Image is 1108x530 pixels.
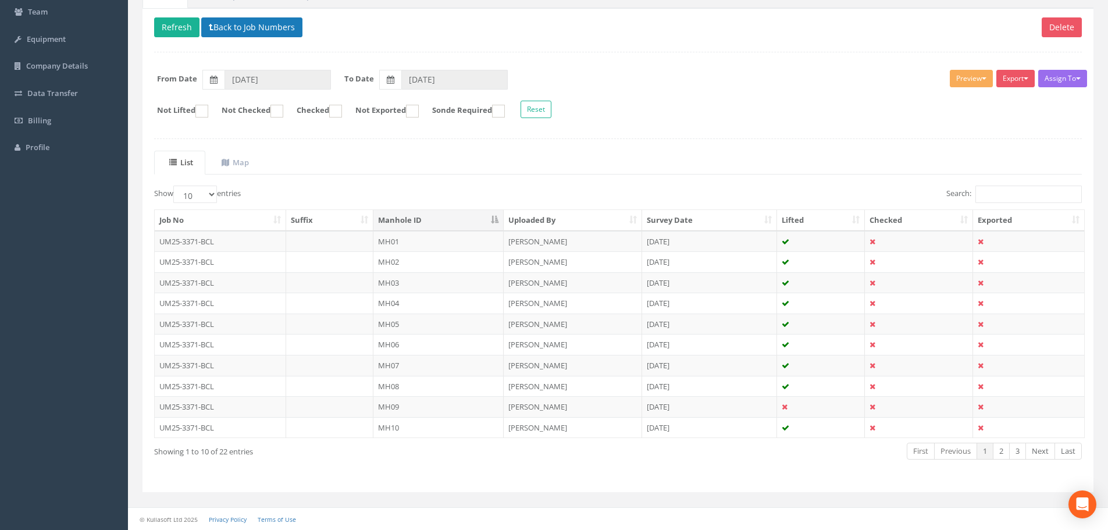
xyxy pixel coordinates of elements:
[642,293,777,314] td: [DATE]
[155,314,286,335] td: UM25-3371-BCL
[1038,70,1087,87] button: Assign To
[642,334,777,355] td: [DATE]
[504,314,642,335] td: [PERSON_NAME]
[285,105,342,118] label: Checked
[258,515,296,524] a: Terms of Use
[225,70,331,90] input: From Date
[155,210,286,231] th: Job No: activate to sort column ascending
[504,417,642,438] td: [PERSON_NAME]
[373,376,504,397] td: MH08
[993,443,1010,460] a: 2
[642,272,777,293] td: [DATE]
[642,396,777,417] td: [DATE]
[373,314,504,335] td: MH05
[373,396,504,417] td: MH09
[1068,490,1096,518] div: Open Intercom Messenger
[642,417,777,438] td: [DATE]
[28,115,51,126] span: Billing
[169,157,193,168] uib-tab-heading: List
[155,417,286,438] td: UM25-3371-BCL
[373,334,504,355] td: MH06
[154,186,241,203] label: Show entries
[155,293,286,314] td: UM25-3371-BCL
[140,515,198,524] small: © Kullasoft Ltd 2025
[373,210,504,231] th: Manhole ID: activate to sort column descending
[504,376,642,397] td: [PERSON_NAME]
[344,73,374,84] label: To Date
[946,186,1082,203] label: Search:
[155,251,286,272] td: UM25-3371-BCL
[26,142,49,152] span: Profile
[373,272,504,293] td: MH03
[209,515,247,524] a: Privacy Policy
[155,231,286,252] td: UM25-3371-BCL
[504,210,642,231] th: Uploaded By: activate to sort column ascending
[373,231,504,252] td: MH01
[504,396,642,417] td: [PERSON_NAME]
[401,70,508,90] input: To Date
[155,272,286,293] td: UM25-3371-BCL
[155,396,286,417] td: UM25-3371-BCL
[504,293,642,314] td: [PERSON_NAME]
[421,105,505,118] label: Sonde Required
[642,210,777,231] th: Survey Date: activate to sort column ascending
[977,443,993,460] a: 1
[934,443,977,460] a: Previous
[201,17,302,37] button: Back to Job Numbers
[777,210,865,231] th: Lifted: activate to sort column ascending
[373,355,504,376] td: MH07
[222,157,249,168] uib-tab-heading: Map
[373,251,504,272] td: MH02
[27,88,78,98] span: Data Transfer
[155,334,286,355] td: UM25-3371-BCL
[975,186,1082,203] input: Search:
[154,17,199,37] button: Refresh
[344,105,419,118] label: Not Exported
[286,210,374,231] th: Suffix: activate to sort column ascending
[210,105,283,118] label: Not Checked
[907,443,935,460] a: First
[504,334,642,355] td: [PERSON_NAME]
[521,101,551,118] button: Reset
[504,251,642,272] td: [PERSON_NAME]
[865,210,973,231] th: Checked: activate to sort column ascending
[642,251,777,272] td: [DATE]
[1054,443,1082,460] a: Last
[504,272,642,293] td: [PERSON_NAME]
[1009,443,1026,460] a: 3
[373,417,504,438] td: MH10
[206,151,261,175] a: Map
[28,6,48,17] span: Team
[26,61,88,71] span: Company Details
[154,442,530,457] div: Showing 1 to 10 of 22 entries
[642,355,777,376] td: [DATE]
[504,231,642,252] td: [PERSON_NAME]
[157,73,197,84] label: From Date
[1042,17,1082,37] button: Delete
[642,231,777,252] td: [DATE]
[973,210,1084,231] th: Exported: activate to sort column ascending
[155,376,286,397] td: UM25-3371-BCL
[154,151,205,175] a: List
[642,314,777,335] td: [DATE]
[145,105,208,118] label: Not Lifted
[996,70,1035,87] button: Export
[155,355,286,376] td: UM25-3371-BCL
[27,34,66,44] span: Equipment
[373,293,504,314] td: MH04
[1025,443,1055,460] a: Next
[504,355,642,376] td: [PERSON_NAME]
[642,376,777,397] td: [DATE]
[950,70,993,87] button: Preview
[173,186,217,203] select: Showentries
